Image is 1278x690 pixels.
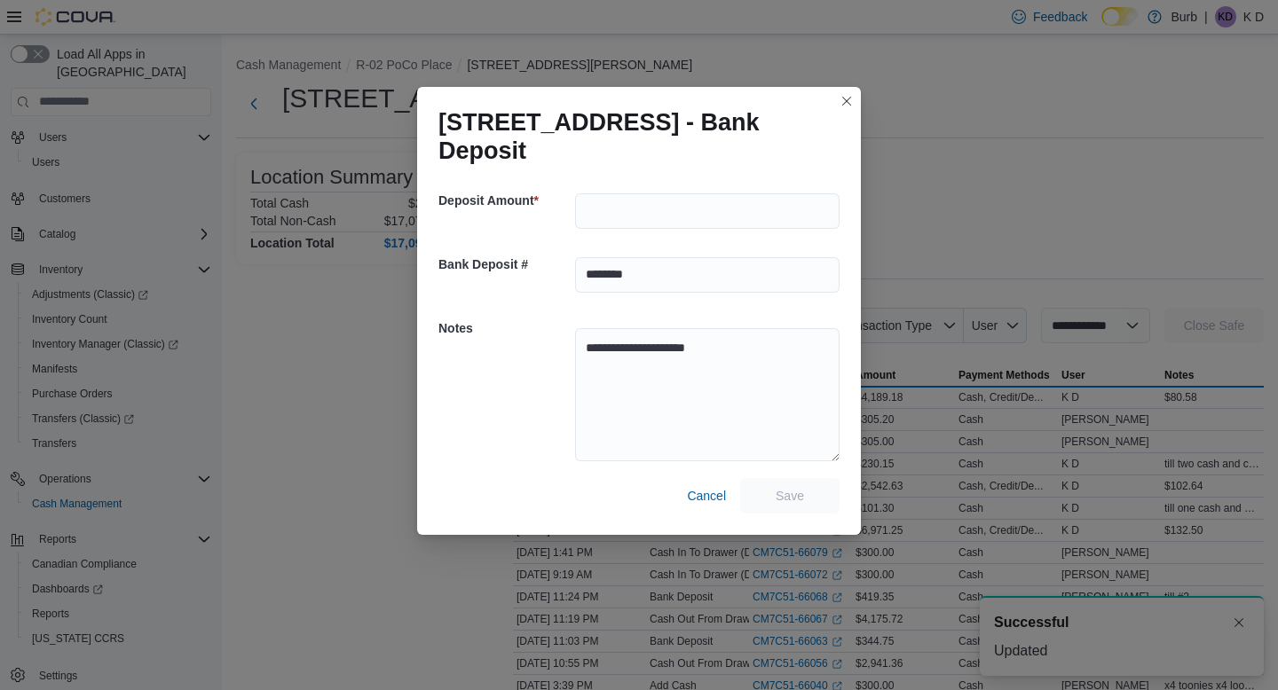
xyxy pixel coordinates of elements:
[836,90,857,112] button: Closes this modal window
[438,183,572,218] h5: Deposit Amount
[776,487,804,505] span: Save
[438,310,572,346] h5: Notes
[438,108,825,165] h1: [STREET_ADDRESS] - Bank Deposit
[680,478,733,514] button: Cancel
[740,478,840,514] button: Save
[438,247,572,282] h5: Bank Deposit #
[687,487,726,505] span: Cancel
